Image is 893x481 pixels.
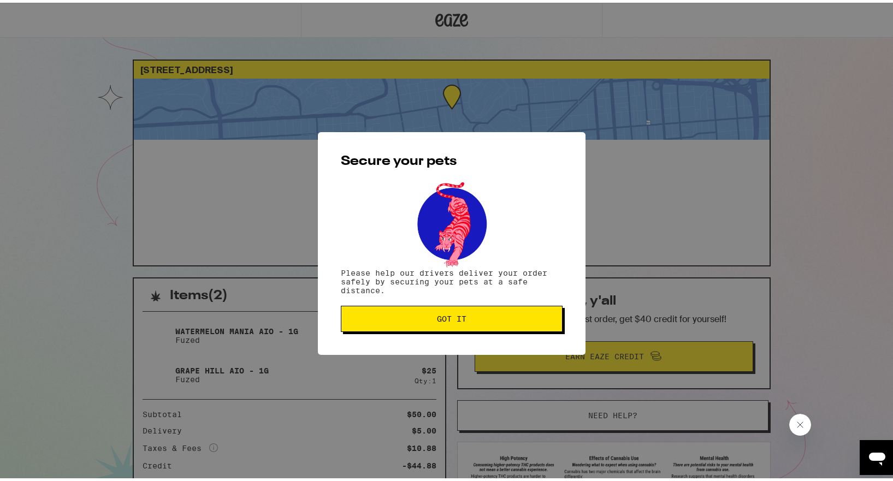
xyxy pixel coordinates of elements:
span: Hi. Need any help? [7,8,79,16]
button: Got it [341,303,563,329]
p: Please help our drivers deliver your order safely by securing your pets at a safe distance. [341,266,563,292]
h2: Secure your pets [341,152,563,165]
iframe: Close message [789,411,811,433]
img: pets [407,176,496,266]
span: Got it [437,312,466,320]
